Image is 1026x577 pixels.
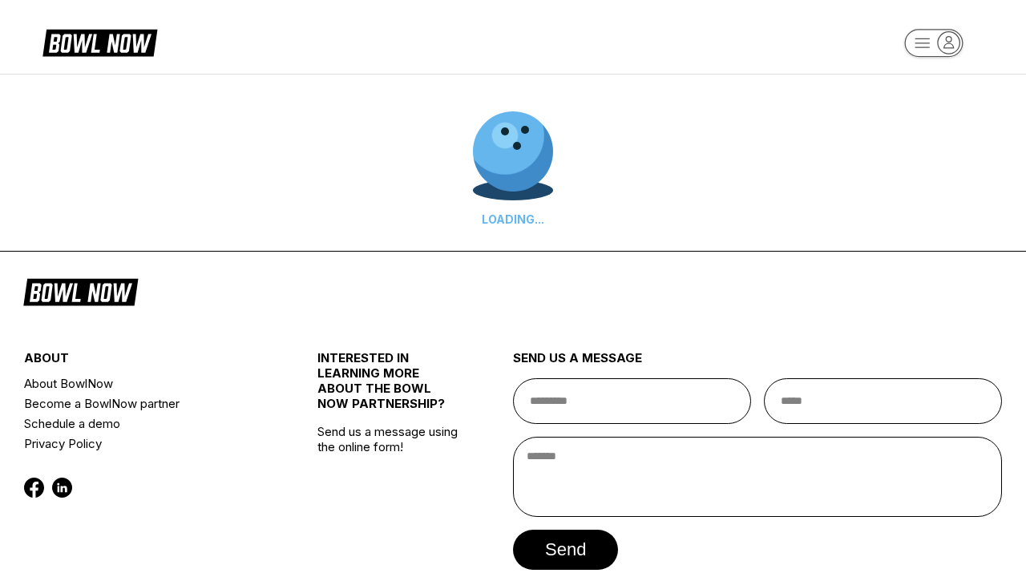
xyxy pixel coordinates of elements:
[513,350,1002,378] div: send us a message
[317,350,464,424] div: INTERESTED IN LEARNING MORE ABOUT THE BOWL NOW PARTNERSHIP?
[24,350,269,373] div: about
[24,393,269,414] a: Become a BowlNow partner
[513,530,618,570] button: send
[24,414,269,434] a: Schedule a demo
[24,434,269,454] a: Privacy Policy
[473,212,553,226] div: LOADING...
[24,373,269,393] a: About BowlNow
